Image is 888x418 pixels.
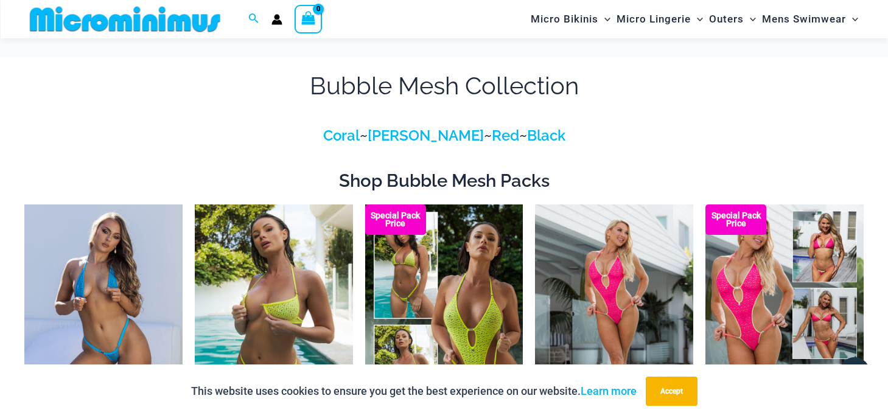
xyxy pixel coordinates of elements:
a: Black [527,127,565,144]
a: Micro BikinisMenu ToggleMenu Toggle [528,4,614,35]
span: Menu Toggle [691,4,703,35]
span: Micro Bikinis [531,4,598,35]
img: MM SHOP LOGO FLAT [25,5,225,33]
h1: Bubble Mesh Collection [24,69,864,103]
a: Red [492,127,519,144]
button: Accept [646,377,697,406]
span: Outers [709,4,744,35]
p: This website uses cookies to ensure you get the best experience on our website. [191,382,637,400]
span: Micro Lingerie [617,4,691,35]
span: Mens Swimwear [762,4,846,35]
a: Learn more [581,385,637,397]
a: Micro LingerieMenu ToggleMenu Toggle [614,4,706,35]
a: [PERSON_NAME] [368,127,484,144]
span: Menu Toggle [598,4,610,35]
a: Search icon link [248,12,259,27]
b: Special Pack Price [365,212,426,228]
nav: Site Navigation [526,2,864,37]
a: OutersMenu ToggleMenu Toggle [706,4,759,35]
span: Menu Toggle [846,4,858,35]
b: Special Pack Price [705,212,766,228]
a: Mens SwimwearMenu ToggleMenu Toggle [759,4,861,35]
h2: Shop Bubble Mesh Packs [24,169,864,192]
h4: ~ ~ ~ [24,127,864,145]
span: Menu Toggle [744,4,756,35]
a: Coral [323,127,360,144]
a: Account icon link [271,14,282,25]
a: View Shopping Cart, empty [295,5,323,33]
